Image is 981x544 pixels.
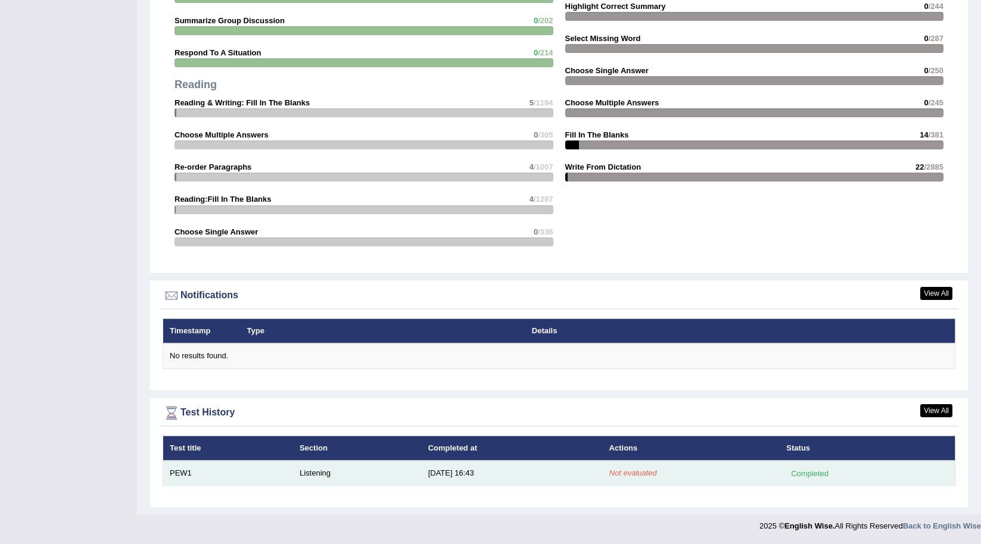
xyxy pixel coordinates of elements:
span: 0 [534,16,538,25]
span: /287 [929,34,943,43]
strong: Reading & Writing: Fill In The Blanks [175,98,310,107]
th: Type [241,318,525,343]
span: 0 [924,66,928,75]
th: Completed at [422,436,603,461]
div: 2025 © All Rights Reserved [759,514,981,532]
a: View All [920,287,952,300]
strong: Fill In The Blanks [565,130,629,139]
th: Timestamp [163,318,241,343]
span: /1194 [534,98,553,107]
span: 0 [924,2,928,11]
strong: Choose Single Answer [565,66,649,75]
strong: Respond To A Situation [175,48,261,57]
strong: Summarize Group Discussion [175,16,285,25]
th: Details [525,318,884,343]
div: Notifications [163,287,955,305]
td: [DATE] 16:43 [422,461,603,486]
span: /305 [538,130,553,139]
span: /1297 [534,195,553,204]
span: /1007 [534,162,553,171]
span: 0 [534,130,538,139]
strong: Re-order Paragraphs [175,162,251,171]
span: 4 [530,195,534,204]
span: /336 [538,227,553,236]
span: /2885 [924,162,943,171]
strong: Choose Multiple Answers [175,130,269,139]
span: 0 [924,34,928,43]
strong: Write From Dictation [565,162,641,171]
strong: Reading [175,79,217,90]
span: 14 [920,130,928,139]
span: /245 [929,98,943,107]
span: 4 [530,162,534,171]
span: 22 [915,162,924,171]
th: Actions [603,436,780,461]
strong: English Wise. [784,521,834,530]
div: No results found. [170,351,948,362]
span: /214 [538,48,553,57]
span: 0 [924,98,928,107]
div: Test History [163,404,955,422]
strong: Highlight Correct Summary [565,2,666,11]
th: Test title [163,436,293,461]
span: /202 [538,16,553,25]
a: Back to English Wise [903,521,981,530]
td: Listening [293,461,422,486]
span: /250 [929,66,943,75]
a: View All [920,404,952,417]
th: Section [293,436,422,461]
strong: Choose Multiple Answers [565,98,659,107]
span: 0 [534,227,538,236]
span: /381 [929,130,943,139]
strong: Reading:Fill In The Blanks [175,195,272,204]
div: Completed [786,467,833,480]
th: Status [780,436,955,461]
span: 5 [530,98,534,107]
strong: Choose Single Answer [175,227,258,236]
td: PEW1 [163,461,293,486]
span: /244 [929,2,943,11]
em: Not evaluated [609,468,657,477]
span: 0 [534,48,538,57]
strong: Select Missing Word [565,34,641,43]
